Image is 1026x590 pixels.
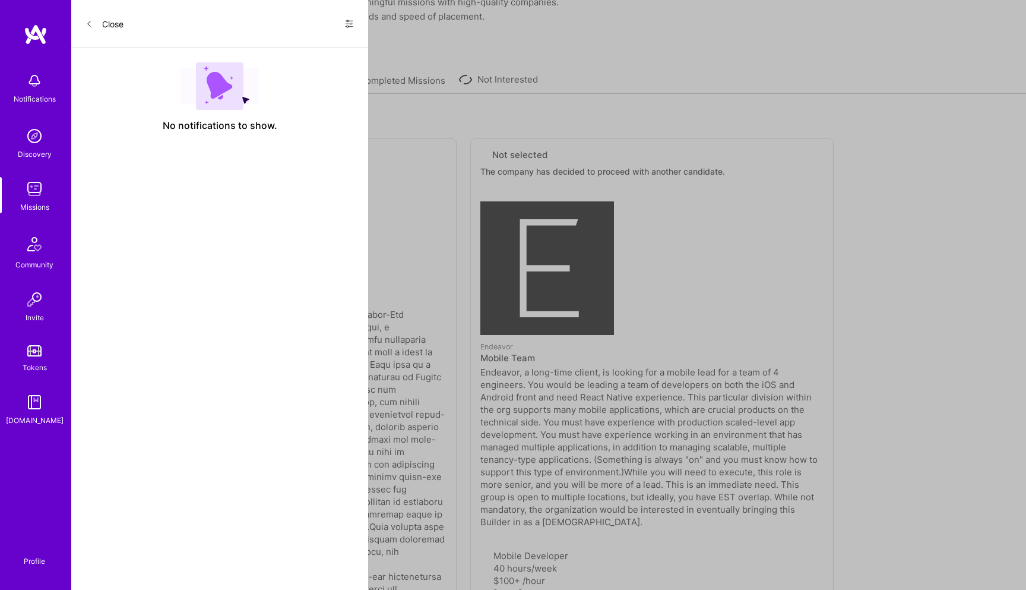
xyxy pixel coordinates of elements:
[23,361,47,374] div: Tokens
[20,542,49,566] a: Profile
[23,124,46,148] img: discovery
[27,345,42,356] img: tokens
[6,414,64,427] div: [DOMAIN_NAME]
[24,555,45,566] div: Profile
[163,119,277,132] span: No notifications to show.
[18,148,52,160] div: Discovery
[85,14,123,33] button: Close
[23,390,46,414] img: guide book
[14,93,56,105] div: Notifications
[20,230,49,258] img: Community
[15,258,53,271] div: Community
[24,24,47,45] img: logo
[23,177,46,201] img: teamwork
[23,288,46,311] img: Invite
[23,69,46,93] img: bell
[26,311,44,324] div: Invite
[20,201,49,213] div: Missions
[180,62,259,110] img: empty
